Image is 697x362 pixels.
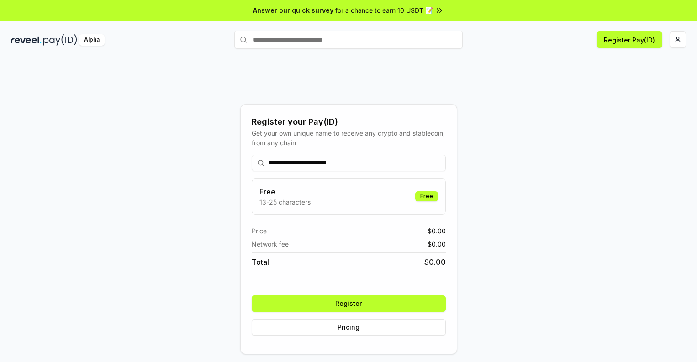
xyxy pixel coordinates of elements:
[597,31,662,48] button: Register Pay(ID)
[252,319,446,336] button: Pricing
[252,239,289,249] span: Network fee
[424,257,446,268] span: $ 0.00
[335,5,433,15] span: for a chance to earn 10 USDT 📝
[259,197,311,207] p: 13-25 characters
[415,191,438,201] div: Free
[259,186,311,197] h3: Free
[428,239,446,249] span: $ 0.00
[252,115,446,128] div: Register your Pay(ID)
[253,5,333,15] span: Answer our quick survey
[252,257,269,268] span: Total
[79,34,105,46] div: Alpha
[252,128,446,147] div: Get your own unique name to receive any crypto and stablecoin, from any chain
[428,226,446,236] span: $ 0.00
[43,34,77,46] img: pay_id
[252,295,446,312] button: Register
[252,226,267,236] span: Price
[11,34,42,46] img: reveel_dark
